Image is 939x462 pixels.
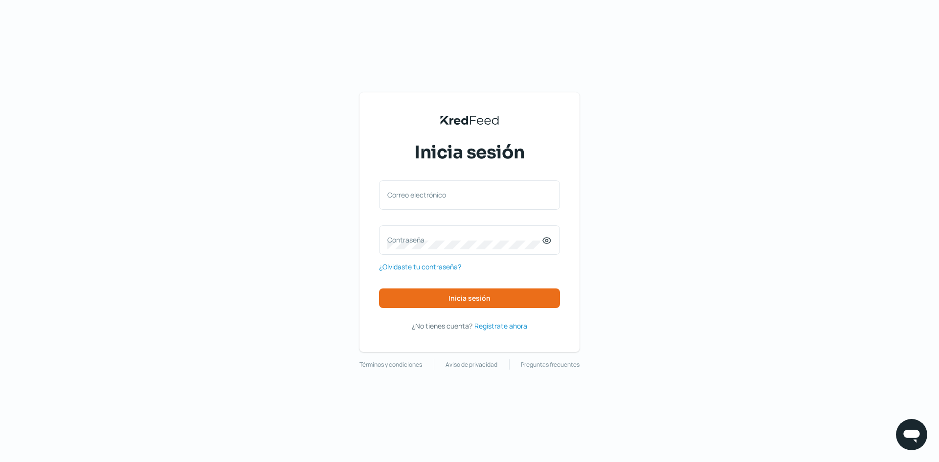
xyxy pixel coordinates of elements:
[387,235,542,244] label: Contraseña
[387,190,542,199] label: Correo electrónico
[414,140,525,165] span: Inicia sesión
[446,359,497,370] a: Aviso de privacidad
[474,320,527,332] a: Regístrate ahora
[379,261,461,273] a: ¿Olvidaste tu contraseña?
[902,425,921,444] img: chatIcon
[412,321,472,330] span: ¿No tienes cuenta?
[359,359,422,370] a: Términos y condiciones
[448,295,491,302] span: Inicia sesión
[379,288,560,308] button: Inicia sesión
[521,359,580,370] a: Preguntas frecuentes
